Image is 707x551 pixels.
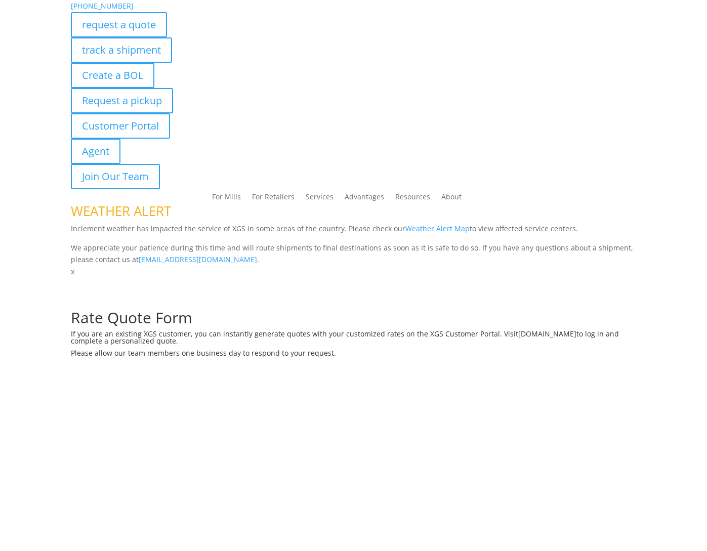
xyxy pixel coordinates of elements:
[71,113,170,139] a: Customer Portal
[139,255,257,264] a: [EMAIL_ADDRESS][DOMAIN_NAME]
[405,224,470,233] a: Weather Alert Map
[71,242,637,266] p: We appreciate your patience during this time and will route shipments to final destinations as so...
[395,193,430,204] a: Resources
[71,202,171,220] span: WEATHER ALERT
[71,1,134,11] a: [PHONE_NUMBER]
[345,193,384,204] a: Advantages
[212,193,241,204] a: For Mills
[441,193,462,204] a: About
[71,88,173,113] a: Request a pickup
[306,193,334,204] a: Services
[71,223,637,242] p: Inclement weather has impacted the service of XGS in some areas of the country. Please check our ...
[71,350,637,362] h6: Please allow our team members one business day to respond to your request.
[71,266,637,278] p: x
[71,37,172,63] a: track a shipment
[71,278,637,298] h1: Request a Quote
[71,12,167,37] a: request a quote
[71,63,154,88] a: Create a BOL
[252,193,295,204] a: For Retailers
[71,298,637,310] p: Complete the form below for a customized quote based on your shipping needs.
[71,139,120,164] a: Agent
[71,164,160,189] a: Join Our Team
[71,329,619,346] span: to log in and complete a personalized quote.
[518,329,576,338] a: [DOMAIN_NAME]
[71,329,518,338] span: If you are an existing XGS customer, you can instantly generate quotes with your customized rates...
[71,310,637,330] h1: Rate Quote Form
